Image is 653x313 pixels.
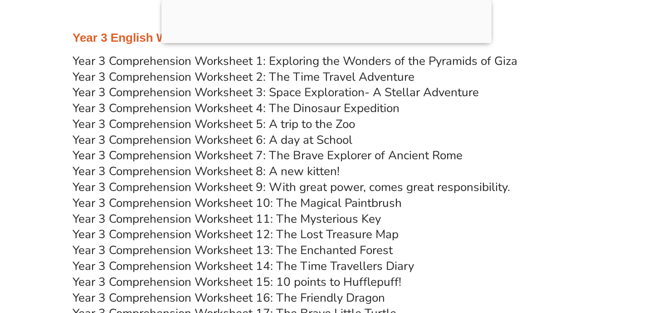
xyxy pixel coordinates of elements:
a: Year 3 Comprehension Worksheet 5: A trip to the Zoo [73,116,355,132]
a: Year 3 Comprehension Worksheet 11: The Mysterious Key [73,211,381,227]
a: Year 3 Comprehension Worksheet 16: The Friendly Dragon [73,290,385,306]
a: Year 3 Comprehension Worksheet 7: The Brave Explorer of Ancient Rome [73,147,463,163]
a: Year 3 Comprehension Worksheet 10: The Magical Paintbrush [73,195,402,211]
a: Year 3 Comprehension Worksheet 15: 10 points to Hufflepuff! [73,274,401,290]
a: Year 3 Comprehension Worksheet 6: A day at School [73,132,352,148]
a: Year 3 Comprehension Worksheet 13: The Enchanted Forest [73,242,393,258]
a: Year 3 Comprehension Worksheet 4: The Dinosaur Expedition [73,100,400,116]
a: Year 3 Comprehension Worksheet 12: The Lost Treasure Map [73,226,399,242]
a: Year 3 Comprehension Worksheet 9: With great power, comes great responsibility. [73,179,510,195]
a: Year 3 Comprehension Worksheet 14: The Time Travellers Diary [73,258,414,274]
h3: Year 3 English Worksheets [73,30,580,46]
a: Year 3 Comprehension Worksheet 8: A new kitten! [73,163,340,179]
a: Year 3 Comprehension Worksheet 1: Exploring the Wonders of the Pyramids of Giza [73,53,517,69]
a: Year 3 Comprehension Worksheet 2: The Time Travel Adventure [73,69,414,85]
iframe: Chat Widget [497,210,653,313]
a: Year 3 Comprehension Worksheet 3: Space Exploration- A Stellar Adventure [73,84,479,100]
